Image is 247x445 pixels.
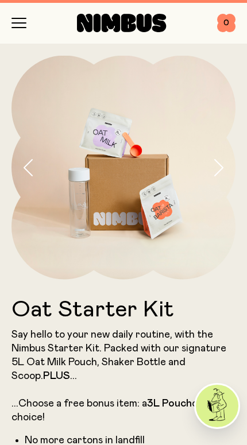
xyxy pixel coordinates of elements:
strong: PLUS [43,371,70,381]
button: 0 [217,14,236,32]
img: agent [196,385,238,427]
p: Say hello to your new daily routine, with the Nimbus Starter Kit. Packed with our signature 5L Oa... [11,328,236,424]
strong: 3L [147,398,160,409]
h1: Oat Starter Kit [11,298,236,321]
strong: Pouch [162,398,192,409]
